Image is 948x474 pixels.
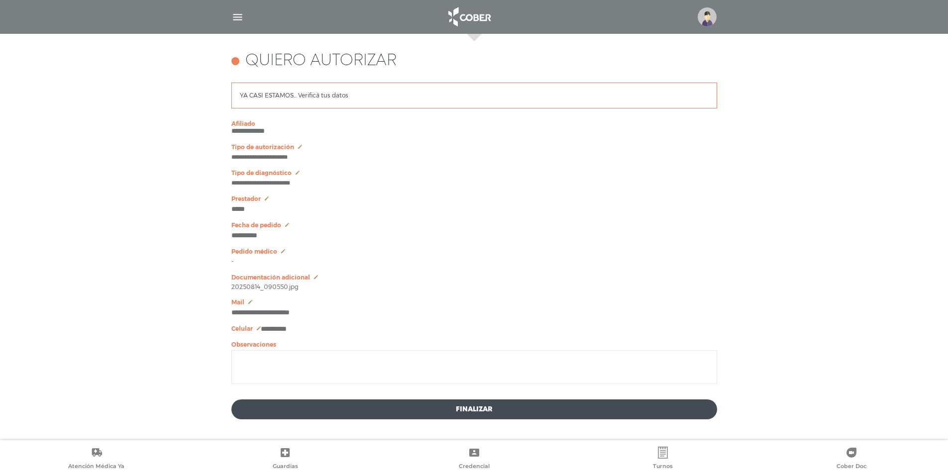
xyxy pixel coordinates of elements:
[2,447,191,472] a: Atención Médica Ya
[231,274,310,281] span: Documentación adicional
[568,447,757,472] a: Turnos
[757,447,946,472] a: Cober Doc
[231,399,717,419] button: Finalizar
[653,463,673,472] span: Turnos
[231,299,244,306] span: Mail
[231,284,299,290] span: 20250814_090550.jpg
[837,463,866,472] span: Cober Doc
[231,325,253,332] span: Celular
[273,463,298,472] span: Guardias
[380,447,568,472] a: Credencial
[231,341,717,348] p: Observaciones
[698,7,717,26] img: profile-placeholder.svg
[231,120,717,127] p: Afiliado
[240,91,348,100] p: YA CASI ESTAMOS... Verificá tus datos
[231,258,717,265] p: -
[245,52,397,71] h4: Quiero autorizar
[231,195,261,202] span: Prestador
[68,463,124,472] span: Atención Médica Ya
[231,222,281,229] span: Fecha de pedido
[231,11,244,23] img: Cober_menu-lines-white.svg
[231,248,277,255] span: Pedido médico
[191,447,379,472] a: Guardias
[231,144,294,151] span: Tipo de autorización
[443,5,495,29] img: logo_cober_home-white.png
[459,463,490,472] span: Credencial
[231,170,292,177] span: Tipo de diagnóstico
